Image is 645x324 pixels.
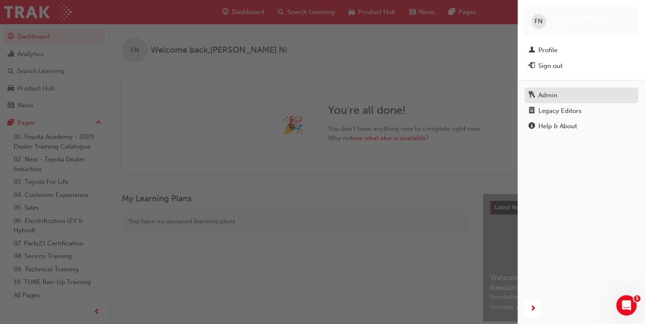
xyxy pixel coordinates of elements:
[538,61,563,71] div: Sign out
[524,103,638,119] a: Legacy Editors
[535,17,543,26] span: FN
[524,118,638,134] a: Help & About
[529,47,535,54] span: man-icon
[530,304,536,314] span: next-icon
[616,295,637,316] iframe: Intercom live chat
[529,123,535,130] span: info-icon
[538,90,557,100] div: Admin
[538,121,577,131] div: Help & About
[538,45,557,55] div: Profile
[538,106,582,116] div: Legacy Editors
[634,295,640,302] span: 1
[529,92,535,99] span: keys-icon
[529,62,535,70] span: exit-icon
[524,87,638,103] a: Admin
[549,14,608,21] span: [PERSON_NAME] Ni
[529,107,535,115] span: notepad-icon
[549,22,569,29] span: t24523
[524,42,638,58] a: Profile
[524,58,638,74] button: Sign out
